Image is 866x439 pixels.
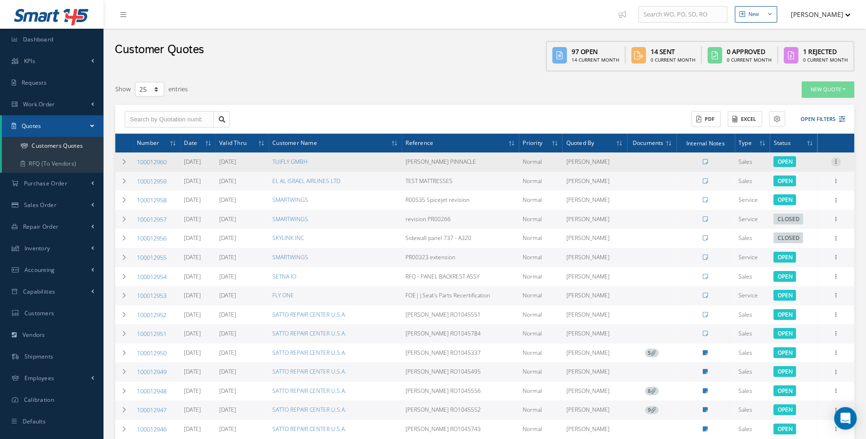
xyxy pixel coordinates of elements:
[773,138,790,147] span: Status
[735,6,777,23] button: New
[180,305,215,325] td: [DATE]
[773,156,796,167] span: Click to change it
[739,272,752,280] span: Sales
[219,311,236,319] a: [DATE]
[562,324,627,343] td: [PERSON_NAME]
[180,400,215,420] td: [DATE]
[773,232,803,243] span: Click to change it
[272,215,308,223] a: SMARTWINGS
[219,291,236,299] a: [DATE]
[180,420,215,439] td: [DATE]
[405,138,433,147] span: Reference
[23,417,46,425] span: Defaults
[562,286,627,305] td: [PERSON_NAME]
[402,210,519,229] td: revision PR00266
[402,152,519,172] td: [PERSON_NAME] PINNACLE
[773,423,796,434] span: Click to change it
[645,387,659,395] span: 8
[562,362,627,382] td: [PERSON_NAME]
[782,5,850,24] button: [PERSON_NAME]
[219,158,236,166] a: [DATE]
[22,122,41,130] span: Quotes
[402,362,519,382] td: [PERSON_NAME] RO1045495
[402,382,519,401] td: [PERSON_NAME] RO1045556
[739,311,752,319] span: Sales
[739,425,752,433] span: Sales
[562,248,627,267] td: [PERSON_NAME]
[773,271,796,282] span: Click to change it
[773,252,796,263] span: Click to change it
[137,177,167,185] a: 100012959
[773,176,796,186] span: Click to change it
[562,152,627,172] td: [PERSON_NAME]
[562,305,627,325] td: [PERSON_NAME]
[402,191,519,210] td: R00535 Spicejet revision
[180,248,215,267] td: [DATE]
[24,201,56,209] span: Sales Order
[645,406,659,414] a: 9
[219,177,236,185] a: [DATE]
[219,196,236,204] a: [DATE]
[739,215,758,223] span: Service
[519,324,562,343] td: Normal
[272,349,346,357] a: SATTO REPAIR CENTER U.S.A.
[137,215,167,223] a: 100012957
[219,406,236,414] a: [DATE]
[519,229,562,248] td: Normal
[519,305,562,325] td: Normal
[519,286,562,305] td: Normal
[739,253,758,261] span: Service
[739,367,752,375] span: Sales
[180,229,215,248] td: [DATE]
[773,347,796,358] span: Click to change it
[219,425,236,433] a: [DATE]
[23,223,59,231] span: Repair Order
[519,152,562,172] td: Normal
[562,210,627,229] td: [PERSON_NAME]
[739,329,752,337] span: Sales
[739,177,752,185] span: Sales
[24,57,35,65] span: KPIs
[219,215,236,223] a: [DATE]
[180,267,215,287] td: [DATE]
[686,138,725,147] span: Internal Notes
[645,349,659,357] span: 5
[651,56,695,64] div: 0 Current Month
[219,329,236,337] a: [DATE]
[562,172,627,191] td: [PERSON_NAME]
[219,272,236,280] a: [DATE]
[24,309,55,317] span: Customers
[272,253,308,261] a: SMARTWINGS
[23,35,54,43] span: Dashboard
[728,111,762,128] button: Excel
[219,367,236,375] a: [DATE]
[137,138,159,147] span: Number
[402,172,519,191] td: TEST MATTRESSES
[184,138,197,147] span: Date
[402,400,519,420] td: [PERSON_NAME] RO1045552
[219,253,236,261] a: [DATE]
[24,244,50,252] span: Inventory
[24,179,67,187] span: Purchase Order
[272,425,346,433] a: SATTO REPAIR CENTER U.S.A.
[272,272,296,280] a: SETNA IO
[24,374,55,382] span: Employees
[773,214,803,224] span: Click to change it
[137,349,167,357] a: 100012950
[773,328,796,339] span: Click to change it
[180,362,215,382] td: [DATE]
[562,382,627,401] td: [PERSON_NAME]
[125,111,214,128] input: Search by Quotation number
[2,115,103,137] a: Quotes
[23,287,56,295] span: Capabilities
[168,81,188,94] label: entries
[2,137,103,155] a: Customers Quotes
[180,191,215,210] td: [DATE]
[566,138,594,147] span: Quoted By
[739,196,758,204] span: Service
[773,290,796,301] span: Click to change it
[773,404,796,415] span: Click to change it
[272,177,340,185] a: EL AL ISRAEL AIRLINES LTD
[23,100,55,108] span: Work Order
